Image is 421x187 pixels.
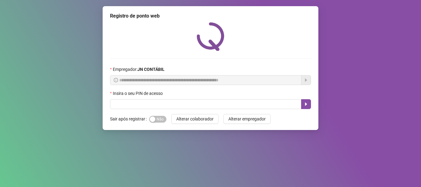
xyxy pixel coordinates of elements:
[171,114,219,124] button: Alterar colaborador
[176,116,214,122] span: Alterar colaborador
[228,116,266,122] span: Alterar empregador
[110,12,311,20] div: Registro de ponto web
[110,90,167,97] label: Insira o seu PIN de acesso
[197,22,224,51] img: QRPoint
[223,114,271,124] button: Alterar empregador
[304,102,309,107] span: caret-right
[113,66,165,73] span: Empregador :
[114,78,118,82] span: info-circle
[110,114,149,124] label: Sair após registrar
[137,67,165,72] strong: JN CONTÁBIL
